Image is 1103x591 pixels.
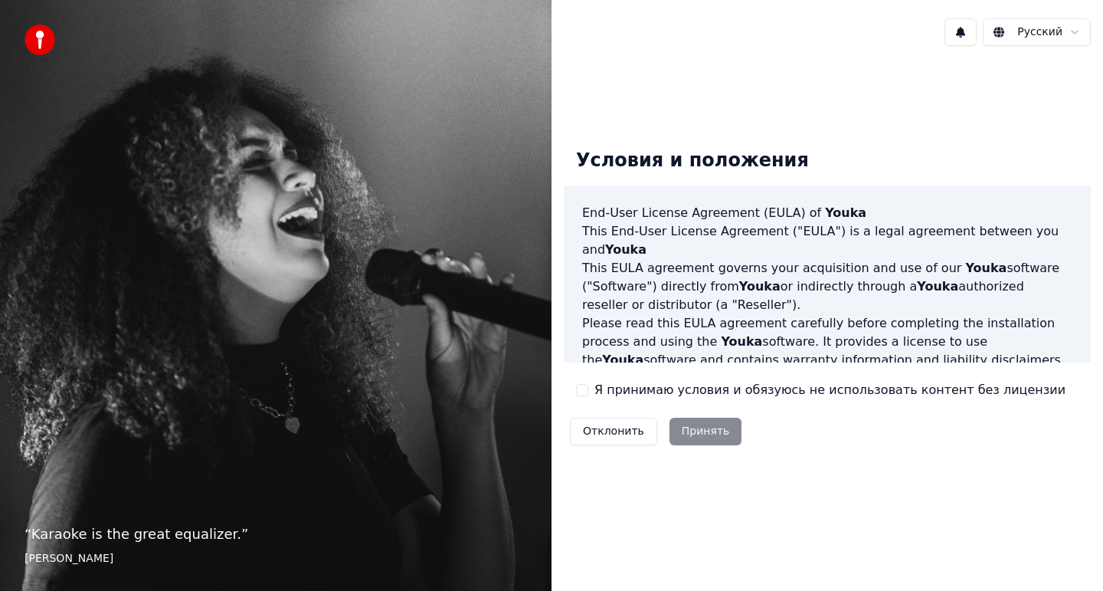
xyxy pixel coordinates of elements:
img: youka [25,25,55,55]
span: Youka [965,261,1006,275]
p: This End-User License Agreement ("EULA") is a legal agreement between you and [582,222,1072,259]
footer: [PERSON_NAME] [25,551,527,566]
p: Please read this EULA agreement carefully before completing the installation process and using th... [582,314,1072,369]
p: This EULA agreement governs your acquisition and use of our software ("Software") directly from o... [582,259,1072,314]
span: Youka [602,353,643,367]
h3: End-User License Agreement (EULA) of [582,204,1072,222]
p: “ Karaoke is the great equalizer. ” [25,524,527,545]
span: Youka [739,279,781,294]
label: Я принимаю условия и обязуюсь не использовать контент без лицензии [594,381,1065,399]
span: Youka [605,242,646,257]
span: Youka [721,334,762,349]
span: Youka [917,279,958,294]
button: Отклонить [570,418,657,445]
div: Условия и положения [564,136,821,186]
span: Youka [825,205,866,220]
